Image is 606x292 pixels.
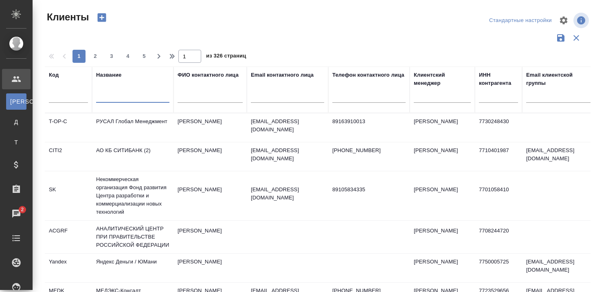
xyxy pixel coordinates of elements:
[251,117,324,134] p: [EMAIL_ADDRESS][DOMAIN_NAME]
[89,52,102,60] span: 2
[92,113,173,142] td: РУСАЛ Глобал Менеджмент
[45,223,92,251] td: ACGRF
[6,134,26,150] a: Т
[92,11,112,24] button: Создать
[522,254,595,282] td: [EMAIL_ADDRESS][DOMAIN_NAME]
[173,113,247,142] td: [PERSON_NAME]
[332,186,406,194] p: 89105834335
[121,50,134,63] button: 4
[487,14,554,27] div: split button
[121,52,134,60] span: 4
[251,71,314,79] div: Email контактного лица
[475,254,522,282] td: 7750005725
[206,51,246,63] span: из 326 страниц
[89,50,102,63] button: 2
[553,30,569,46] button: Сохранить фильтры
[554,11,573,30] span: Настроить таблицу
[92,171,173,220] td: Некоммерческая организация Фонд развития Центра разработки и коммерциализации новых технологий
[173,181,247,210] td: [PERSON_NAME]
[475,113,522,142] td: 7730248430
[332,71,404,79] div: Телефон контактного лица
[173,223,247,251] td: [PERSON_NAME]
[251,186,324,202] p: [EMAIL_ADDRESS][DOMAIN_NAME]
[475,142,522,171] td: 7710401987
[251,146,324,163] p: [EMAIL_ADDRESS][DOMAIN_NAME]
[6,93,26,110] a: [PERSON_NAME]
[173,142,247,171] td: [PERSON_NAME]
[92,142,173,171] td: АО КБ СИТИБАНК (2)
[45,142,92,171] td: CITI2
[105,52,118,60] span: 3
[475,181,522,210] td: 7701058410
[49,71,59,79] div: Код
[92,221,173,253] td: АНАЛИТИЧЕСКИЙ ЦЕНТР ПРИ ПРАВИТЕЛЬСТВЕ РОССИЙСКОЙ ФЕДЕРАЦИИ
[105,50,118,63] button: 3
[16,206,29,214] span: 2
[410,254,475,282] td: [PERSON_NAME]
[410,181,475,210] td: [PERSON_NAME]
[96,71,121,79] div: Название
[173,254,247,282] td: [PERSON_NAME]
[414,71,471,87] div: Клиентский менеджер
[138,50,151,63] button: 5
[332,146,406,155] p: [PHONE_NUMBER]
[522,142,595,171] td: [EMAIL_ADDRESS][DOMAIN_NAME]
[569,30,584,46] button: Сбросить фильтры
[2,204,31,224] a: 2
[479,71,518,87] div: ИНН контрагента
[92,254,173,282] td: Яндекс Деньги / ЮМани
[332,117,406,126] p: 89163910013
[45,11,89,24] span: Клиенты
[45,254,92,282] td: Yandex
[45,181,92,210] td: SK
[573,13,591,28] span: Посмотреть информацию
[10,97,22,106] span: [PERSON_NAME]
[10,138,22,146] span: Т
[475,223,522,251] td: 7708244720
[410,223,475,251] td: [PERSON_NAME]
[410,113,475,142] td: [PERSON_NAME]
[178,71,239,79] div: ФИО контактного лица
[410,142,475,171] td: [PERSON_NAME]
[45,113,92,142] td: T-OP-C
[138,52,151,60] span: 5
[10,118,22,126] span: Д
[6,114,26,130] a: Д
[526,71,591,87] div: Email клиентской группы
